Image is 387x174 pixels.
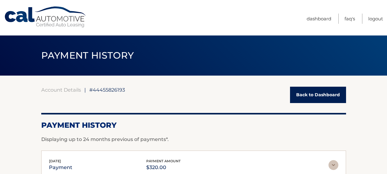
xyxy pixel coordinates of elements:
[146,163,181,172] p: $320.00
[49,163,72,172] p: payment
[329,160,338,170] img: accordion-rest.svg
[41,87,81,93] a: Account Details
[41,50,134,61] span: PAYMENT HISTORY
[345,14,355,24] a: FAQ's
[84,87,86,93] span: |
[49,159,61,163] span: [DATE]
[307,14,331,24] a: Dashboard
[41,121,346,130] h2: Payment History
[4,6,87,28] a: Cal Automotive
[41,136,346,143] p: Displaying up to 24 months previous of payments*.
[146,159,181,163] span: payment amount
[290,87,346,103] a: Back to Dashboard
[368,14,383,24] a: Logout
[89,87,125,93] span: #44455826193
